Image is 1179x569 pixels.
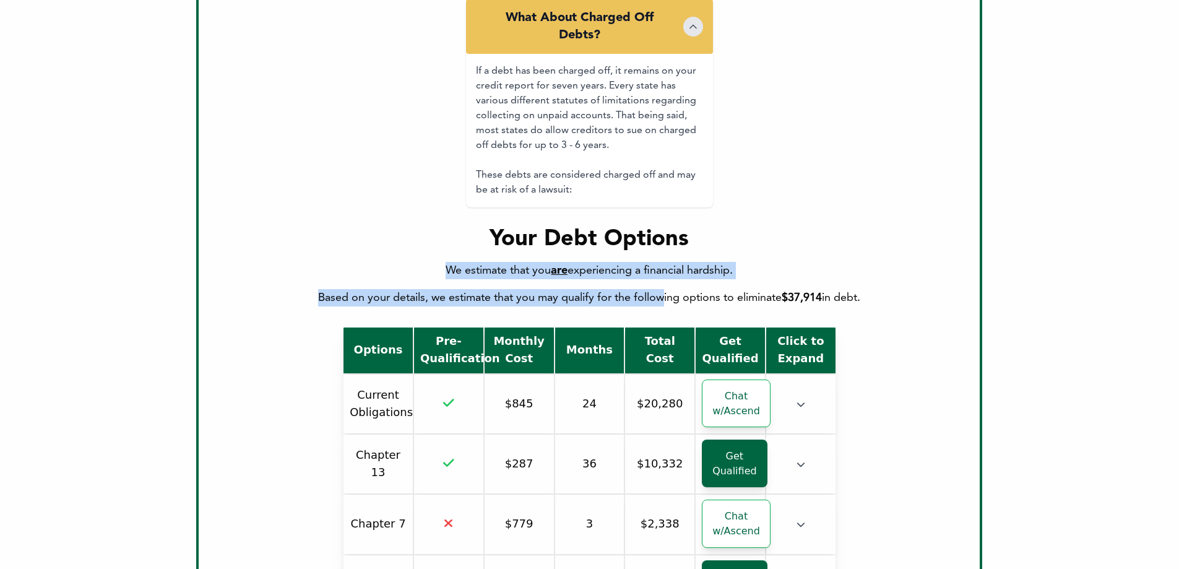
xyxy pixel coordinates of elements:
td: $287 [485,435,554,493]
a: Chat w/Ascend [702,500,771,547]
th: Options [343,328,413,373]
th: Click to Expand [766,328,836,373]
td: $845 [485,375,554,433]
div: Your Debt Options [218,227,960,252]
span: $37,914 [782,292,822,303]
div: If a debt has been charged off, it remains on your credit report for seven years. Every state has... [466,54,713,207]
td: $2,338 [625,495,694,554]
td: $779 [485,495,554,554]
td: 24 [555,375,624,433]
th: Total Cost [625,328,694,373]
a: Get Qualified [702,440,767,487]
button: Toggle details [683,17,703,37]
a: Chat w/Ascend [702,380,771,427]
div: Based on your details, we estimate that you may qualify for the following options to eliminate in... [218,262,960,306]
td: $20,280 [625,375,694,433]
td: $10,332 [625,435,694,493]
td: 36 [555,435,624,493]
td: Current Obligations [343,375,413,433]
td: Chapter 13 [343,435,413,493]
th: Pre-Qualification [414,328,483,373]
div: What About Charged Off Debts? [486,9,673,44]
th: Months [555,328,624,373]
th: Get Qualified [696,328,765,373]
td: 3 [555,495,624,554]
span: are [551,265,568,276]
div: We estimate that you experiencing a financial hardship. [218,262,960,279]
th: Monthly Cost [485,328,554,373]
td: Chapter 7 [343,495,413,554]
